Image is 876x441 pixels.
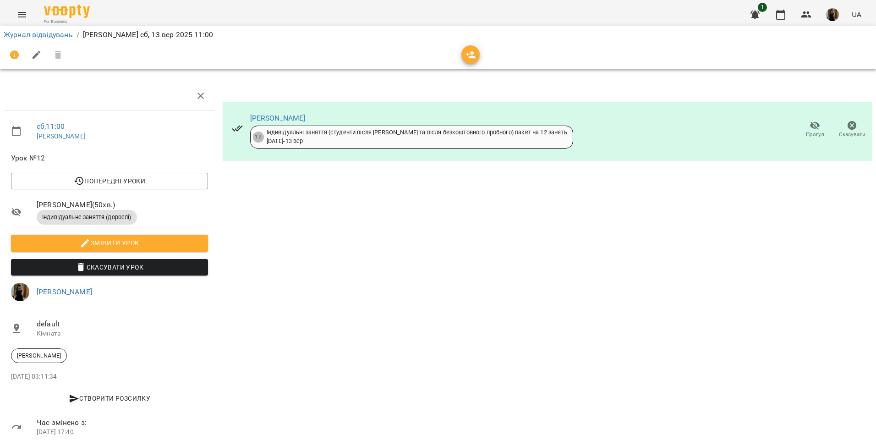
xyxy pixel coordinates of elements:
[44,19,90,25] span: For Business
[37,132,86,140] a: [PERSON_NAME]
[11,390,208,407] button: Створити розсилку
[37,417,208,428] span: Час змінено з:
[253,132,264,143] div: 12
[83,29,213,40] p: [PERSON_NAME] сб, 13 вер 2025 11:00
[11,283,29,301] img: 283d04c281e4d03bc9b10f0e1c453e6b.jpg
[11,235,208,251] button: Змінити урок
[37,287,92,296] a: [PERSON_NAME]
[37,213,137,221] span: Індивідуальне заняття (дорослі)
[833,117,871,143] button: Скасувати
[11,173,208,189] button: Попередні уроки
[15,393,204,404] span: Створити розсилку
[848,6,865,23] button: UA
[37,319,208,330] span: default
[250,114,306,122] a: [PERSON_NAME]
[18,262,201,273] span: Скасувати Урок
[37,199,208,210] span: [PERSON_NAME] ( 50 хв. )
[796,117,833,143] button: Прогул
[11,372,208,381] p: [DATE] 03:11:34
[37,122,65,131] a: сб , 11:00
[4,29,872,40] nav: breadcrumb
[839,131,865,138] span: Скасувати
[11,259,208,276] button: Скасувати Урок
[11,352,66,360] span: [PERSON_NAME]
[11,4,33,26] button: Menu
[4,30,73,39] a: Журнал відвідувань
[758,3,767,12] span: 1
[37,428,208,437] p: [DATE] 17:40
[37,329,208,338] p: Кімната
[18,176,201,187] span: Попередні уроки
[18,237,201,248] span: Змінити урок
[11,153,208,164] span: Урок №12
[826,8,839,21] img: 283d04c281e4d03bc9b10f0e1c453e6b.jpg
[11,348,67,363] div: [PERSON_NAME]
[44,5,90,18] img: Voopty Logo
[806,131,824,138] span: Прогул
[77,29,79,40] li: /
[852,10,861,19] span: UA
[267,128,567,145] div: Індивідуальні заняття (студенти після [PERSON_NAME] та після безкоштовного пробного) пакет на 12 ...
